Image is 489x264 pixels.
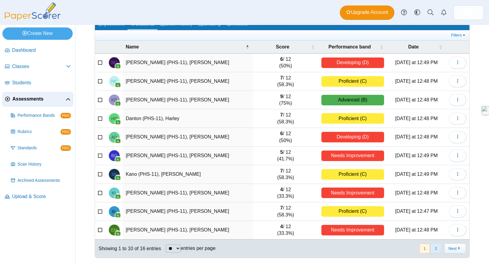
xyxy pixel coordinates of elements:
a: Scan History [8,157,73,172]
div: Developing (D) [321,57,384,68]
img: PaperScorer [2,2,63,21]
a: Create New [2,27,73,39]
a: ps.aVEBcgCxQUDAswXp [453,5,484,20]
img: googleClassroom-logo.png [115,175,121,181]
span: Sora Kano (PHS-11) [112,172,117,176]
span: PRO [61,145,71,151]
time: [DATE] at 12:48 PM [395,227,438,232]
td: Kano (PHS-11), [PERSON_NAME] [123,165,253,184]
img: googleClassroom-logo.png [115,138,121,144]
a: Upload & Score [2,190,73,204]
img: googleClassroom-logo.png [115,212,121,218]
span: Rubrics [17,129,61,135]
div: Developing (D) [321,132,384,142]
a: Dashboard [2,43,73,58]
td: [PERSON_NAME] (PHS-11), [PERSON_NAME] [123,128,253,147]
b: 9 [280,94,283,99]
a: Classes [2,60,73,74]
span: Kaitlyn Dahlstrom (PHS-11) [111,98,117,102]
b: 7 [280,75,283,80]
a: Standards PRO [8,141,73,155]
span: Performance band [329,44,371,49]
td: / 12 (58.3%) [253,72,318,91]
span: Date [408,44,419,49]
time: [DATE] at 12:49 PM [395,172,438,177]
div: Proficient (C) [321,76,384,87]
span: Brandon Lopresti (PHS-11) [112,210,117,214]
img: googleClassroom-logo.png [115,63,121,69]
span: Upload & Score [12,193,71,200]
td: / 12 (33.3%) [253,221,318,240]
b: 5 [280,150,283,155]
img: googleClassroom-logo.png [115,119,121,125]
span: Score [276,44,289,49]
b: 7 [280,205,283,210]
img: googleClassroom-logo.png [115,82,121,88]
div: Advanced (B) [321,95,384,105]
time: [DATE] at 12:49 PM [395,153,438,158]
span: Harley Danton (PHS-11) [111,116,117,121]
div: Showing 1 to 10 of 16 entries [95,240,161,258]
span: Upgrade Account [346,9,388,16]
span: Students [12,79,71,86]
span: PRO [61,113,71,118]
span: Classes [12,63,66,70]
time: [DATE] at 12:47 PM [395,209,438,214]
time: [DATE] at 12:48 PM [395,79,438,84]
td: / 12 (75%) [253,91,318,110]
span: Score : Activate to sort [311,41,315,53]
a: Performance Bands PRO [8,108,73,123]
span: Name : Activate to invert sorting [246,41,249,53]
td: / 12 (58.3%) [253,202,318,221]
b: 4 [280,224,283,229]
div: Proficient (C) [321,169,384,180]
td: [PERSON_NAME] (PHS-11), [PERSON_NAME] [123,221,253,240]
span: PRO [61,129,71,135]
img: googleClassroom-logo.png [115,156,121,162]
a: Filters [450,32,468,38]
img: googleClassroom-logo.png [115,231,121,237]
td: [PERSON_NAME] (PHS-11), [PERSON_NAME] [123,184,253,203]
button: 1 [419,244,430,253]
b: 4 [280,187,283,192]
td: / 12 (58.3%) [253,109,318,128]
button: Next [444,244,466,253]
span: Archived Assessments [17,178,71,184]
td: / 12 (50%) [253,54,318,72]
time: [DATE] at 12:48 PM [395,134,438,139]
span: Blake Grunwald (PHS-11) [111,154,117,158]
span: Performance band : Activate to sort [380,41,383,53]
b: 6 [280,131,283,136]
td: / 12 (41.7%) [253,147,318,165]
td: [PERSON_NAME] (PHS-11), [PERSON_NAME] [123,202,253,221]
time: [DATE] at 12:49 PM [395,60,438,65]
label: entries per page [181,246,216,251]
a: Rubrics PRO [8,125,73,139]
span: Kevin Levesque [464,8,473,17]
span: Assessments [12,96,66,102]
b: 7 [280,168,283,173]
div: Needs Improvement [321,151,384,161]
div: Proficient (C) [321,113,384,124]
a: Students [2,76,73,90]
time: [DATE] at 12:48 PM [395,116,438,121]
div: Needs Improvement [321,225,384,235]
img: googleClassroom-logo.png [115,101,121,107]
span: Kaitlyn Landry (PHS-11) [112,191,117,195]
a: Archived Assessments [8,173,73,188]
img: ps.aVEBcgCxQUDAswXp [464,8,473,17]
td: / 12 (33.3%) [253,184,318,203]
td: [PERSON_NAME] (PHS-11), [PERSON_NAME] [123,72,253,91]
a: Assessments [2,92,73,107]
div: Proficient (C) [321,206,384,217]
a: PaperScorer [2,17,63,22]
div: Needs Improvement [321,188,384,198]
td: [PERSON_NAME] (PHS-11), [PERSON_NAME] [123,147,253,165]
img: googleClassroom-logo.png [115,194,121,200]
span: Performance Bands [17,113,61,119]
td: [PERSON_NAME] (PHS-11), [PERSON_NAME] [123,91,253,110]
a: Alerts [437,6,450,19]
time: [DATE] at 12:48 PM [395,97,438,102]
td: Danton (PHS-11), Harley [123,109,253,128]
span: Dashboard [12,47,71,54]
